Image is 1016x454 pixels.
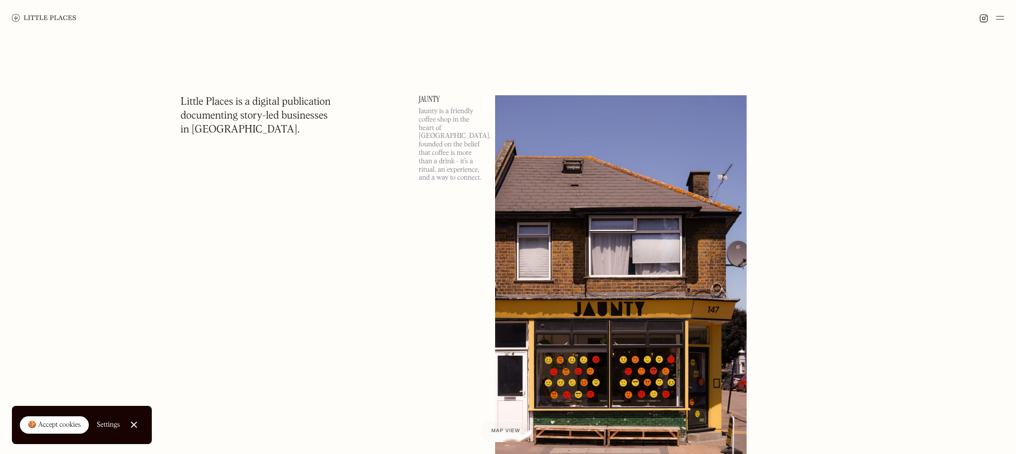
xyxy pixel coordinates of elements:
[181,95,331,137] h1: Little Places is a digital publication documenting story-led businesses in [GEOGRAPHIC_DATA].
[124,415,144,435] a: Close Cookie Popup
[492,428,520,434] span: Map view
[97,421,120,428] div: Settings
[20,416,89,434] a: 🍪 Accept cookies
[480,420,532,442] a: Map view
[97,414,120,436] a: Settings
[419,107,483,182] p: Jaunty is a friendly coffee shop in the heart of [GEOGRAPHIC_DATA], founded on the belief that co...
[419,95,483,103] a: Jaunty
[28,420,81,430] div: 🍪 Accept cookies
